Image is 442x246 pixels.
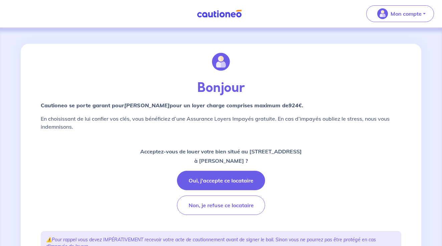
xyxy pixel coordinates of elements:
em: 924€ [288,102,302,109]
img: Cautioneo [194,10,244,18]
button: Non, je refuse ce locataire [177,196,265,215]
strong: Cautioneo se porte garant pour pour un loyer charge comprises maximum de . [41,102,303,109]
button: Oui, j'accepte ce locataire [177,171,265,190]
p: Bonjour [41,80,401,96]
button: illu_account_valid_menu.svgMon compte [366,5,434,22]
img: illu_account_valid_menu.svg [377,8,388,19]
em: [PERSON_NAME] [124,102,170,109]
p: Acceptez-vous de louer votre bien situé au [STREET_ADDRESS] à [PERSON_NAME] ? [140,147,302,165]
p: Mon compte [391,10,422,18]
img: illu_account.svg [212,53,230,71]
p: En choisissant de lui confier vos clés, vous bénéficiez d’une Assurance Loyers Impayés gratuite. ... [41,115,401,131]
